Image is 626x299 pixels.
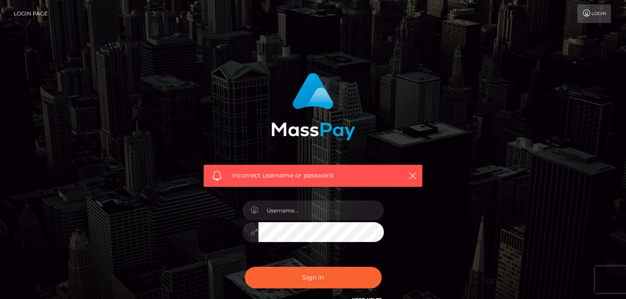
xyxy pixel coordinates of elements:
img: MassPay Login [271,73,355,140]
input: Username... [258,201,384,220]
a: Login Page [14,4,48,23]
a: Login [577,4,611,23]
span: Incorrect username or password. [232,171,394,180]
button: Sign in [245,267,382,288]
